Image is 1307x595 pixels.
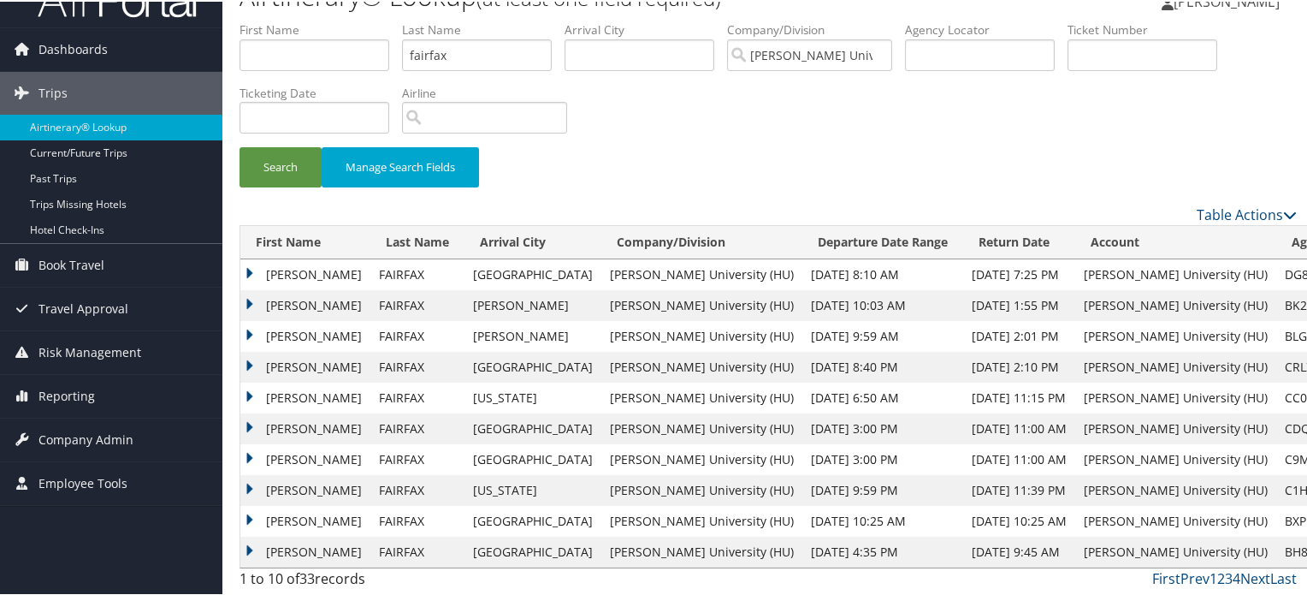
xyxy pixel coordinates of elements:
a: Table Actions [1197,204,1297,223]
th: Arrival City: activate to sort column ascending [464,224,601,258]
td: [PERSON_NAME] University (HU) [601,412,802,443]
a: 3 [1225,568,1233,586]
td: [DATE] 3:00 PM [802,443,963,473]
span: Travel Approval [38,286,128,329]
a: 4 [1233,568,1240,586]
label: First Name [240,20,402,37]
td: [PERSON_NAME] [240,412,370,443]
label: Agency Locator [905,20,1067,37]
td: [DATE] 1:55 PM [963,289,1075,319]
td: [DATE] 11:00 AM [963,412,1075,443]
th: Company/Division [601,224,802,258]
a: First [1152,568,1180,586]
td: [PERSON_NAME] University (HU) [1075,504,1276,535]
a: Next [1240,568,1270,586]
td: [PERSON_NAME] [464,289,601,319]
th: Return Date: activate to sort column ascending [963,224,1075,258]
button: Manage Search Fields [322,146,479,186]
td: [PERSON_NAME] [240,473,370,504]
td: [DATE] 10:25 AM [802,504,963,535]
td: [PERSON_NAME] [240,289,370,319]
td: [PERSON_NAME] [240,319,370,350]
td: [PERSON_NAME] University (HU) [601,258,802,289]
td: FAIRFAX [370,412,464,443]
td: [GEOGRAPHIC_DATA] [464,504,601,535]
td: [PERSON_NAME] [240,258,370,289]
td: [PERSON_NAME] University (HU) [1075,258,1276,289]
td: FAIRFAX [370,289,464,319]
th: Last Name: activate to sort column ascending [370,224,464,258]
td: FAIRFAX [370,381,464,412]
td: [DATE] 10:25 AM [963,504,1075,535]
span: Book Travel [38,242,104,285]
td: [PERSON_NAME] [240,443,370,473]
span: 33 [299,568,315,586]
label: Company/Division [727,20,905,37]
label: Last Name [402,20,565,37]
td: [PERSON_NAME] University (HU) [601,504,802,535]
td: [DATE] 2:01 PM [963,319,1075,350]
span: Employee Tools [38,461,127,503]
td: [GEOGRAPHIC_DATA] [464,412,601,443]
td: [DATE] 11:39 PM [963,473,1075,504]
span: Dashboards [38,27,108,69]
td: [DATE] 7:25 PM [963,258,1075,289]
td: [GEOGRAPHIC_DATA] [464,350,601,381]
span: Reporting [38,373,95,416]
td: [PERSON_NAME] University (HU) [601,381,802,412]
td: [PERSON_NAME] University (HU) [1075,350,1276,381]
td: [DATE] 3:00 PM [802,412,963,443]
td: [DATE] 9:59 PM [802,473,963,504]
td: FAIRFAX [370,504,464,535]
td: FAIRFAX [370,258,464,289]
td: [PERSON_NAME] University (HU) [601,319,802,350]
td: [DATE] 2:10 PM [963,350,1075,381]
td: [DATE] 11:15 PM [963,381,1075,412]
td: [PERSON_NAME] [240,504,370,535]
a: Prev [1180,568,1209,586]
td: FAIRFAX [370,350,464,381]
td: [DATE] 11:00 AM [963,443,1075,473]
td: [GEOGRAPHIC_DATA] [464,535,601,566]
td: FAIRFAX [370,443,464,473]
td: [PERSON_NAME] University (HU) [1075,319,1276,350]
td: [DATE] 8:10 AM [802,258,963,289]
a: 2 [1217,568,1225,586]
td: [PERSON_NAME] [240,535,370,566]
td: [PERSON_NAME] University (HU) [1075,473,1276,504]
td: [PERSON_NAME] University (HU) [601,535,802,566]
td: [GEOGRAPHIC_DATA] [464,258,601,289]
td: [PERSON_NAME] University (HU) [601,350,802,381]
td: [PERSON_NAME] University (HU) [1075,289,1276,319]
label: Arrival City [565,20,727,37]
td: [PERSON_NAME] University (HU) [601,443,802,473]
td: [PERSON_NAME] [464,319,601,350]
label: Ticket Number [1067,20,1230,37]
td: [PERSON_NAME] [240,381,370,412]
td: [GEOGRAPHIC_DATA] [464,443,601,473]
td: [DATE] 9:59 AM [802,319,963,350]
span: Company Admin [38,417,133,460]
td: [DATE] 8:40 PM [802,350,963,381]
td: [US_STATE] [464,473,601,504]
td: [PERSON_NAME] University (HU) [601,473,802,504]
label: Airline [402,83,580,100]
button: Search [240,146,322,186]
td: [PERSON_NAME] University (HU) [1075,535,1276,566]
td: FAIRFAX [370,473,464,504]
a: Last [1270,568,1297,586]
td: [DATE] 4:35 PM [802,535,963,566]
td: [PERSON_NAME] University (HU) [1075,412,1276,443]
td: [DATE] 10:03 AM [802,289,963,319]
td: FAIRFAX [370,535,464,566]
a: 1 [1209,568,1217,586]
td: [PERSON_NAME] University (HU) [601,289,802,319]
td: [PERSON_NAME] [240,350,370,381]
td: [US_STATE] [464,381,601,412]
th: Departure Date Range: activate to sort column ascending [802,224,963,258]
th: First Name: activate to sort column ascending [240,224,370,258]
td: FAIRFAX [370,319,464,350]
td: [DATE] 6:50 AM [802,381,963,412]
span: Risk Management [38,330,141,372]
span: Trips [38,70,68,113]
